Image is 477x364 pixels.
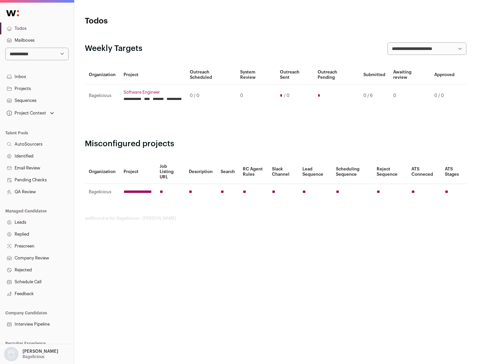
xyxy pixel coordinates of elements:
[441,160,466,184] th: ATS Stages
[23,349,58,354] p: [PERSON_NAME]
[85,160,120,184] th: Organization
[3,347,60,361] button: Open dropdown
[430,84,458,107] td: 0 / 0
[120,66,186,84] th: Project
[185,160,217,184] th: Description
[186,84,236,107] td: 0 / 0
[276,66,314,84] th: Outreach Sent
[85,66,120,84] th: Organization
[186,66,236,84] th: Outreach Scheduled
[236,84,276,107] td: 0
[5,109,55,118] button: Open dropdown
[217,160,239,184] th: Search
[120,160,156,184] th: Project
[85,16,212,26] h1: Todos
[3,7,23,20] img: Wellfound
[156,160,185,184] th: Job Listing URL
[85,43,142,54] h2: Weekly Targets
[124,90,182,95] a: Software Engineer
[5,111,46,116] div: Project Context
[407,160,441,184] th: ATS Conneced
[373,160,408,184] th: Reject Sequence
[85,184,120,200] td: Bagelicious
[85,216,466,221] footer: wellfound:ai for Bagelicious - [PERSON_NAME]
[239,160,268,184] th: RC Agent Rules
[284,93,290,98] span: / 0
[359,66,389,84] th: Submitted
[332,160,373,184] th: Scheduling Sequence
[298,160,332,184] th: Lead Sequence
[85,139,466,149] h2: Misconfigured projects
[389,66,430,84] th: Awaiting review
[236,66,276,84] th: System Review
[23,354,44,359] p: Bagelicious
[85,84,120,107] td: Bagelicious
[314,66,359,84] th: Outreach Pending
[359,84,389,107] td: 0 / 6
[389,84,430,107] td: 0
[430,66,458,84] th: Approved
[4,347,19,361] img: nopic.png
[268,160,298,184] th: Slack Channel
